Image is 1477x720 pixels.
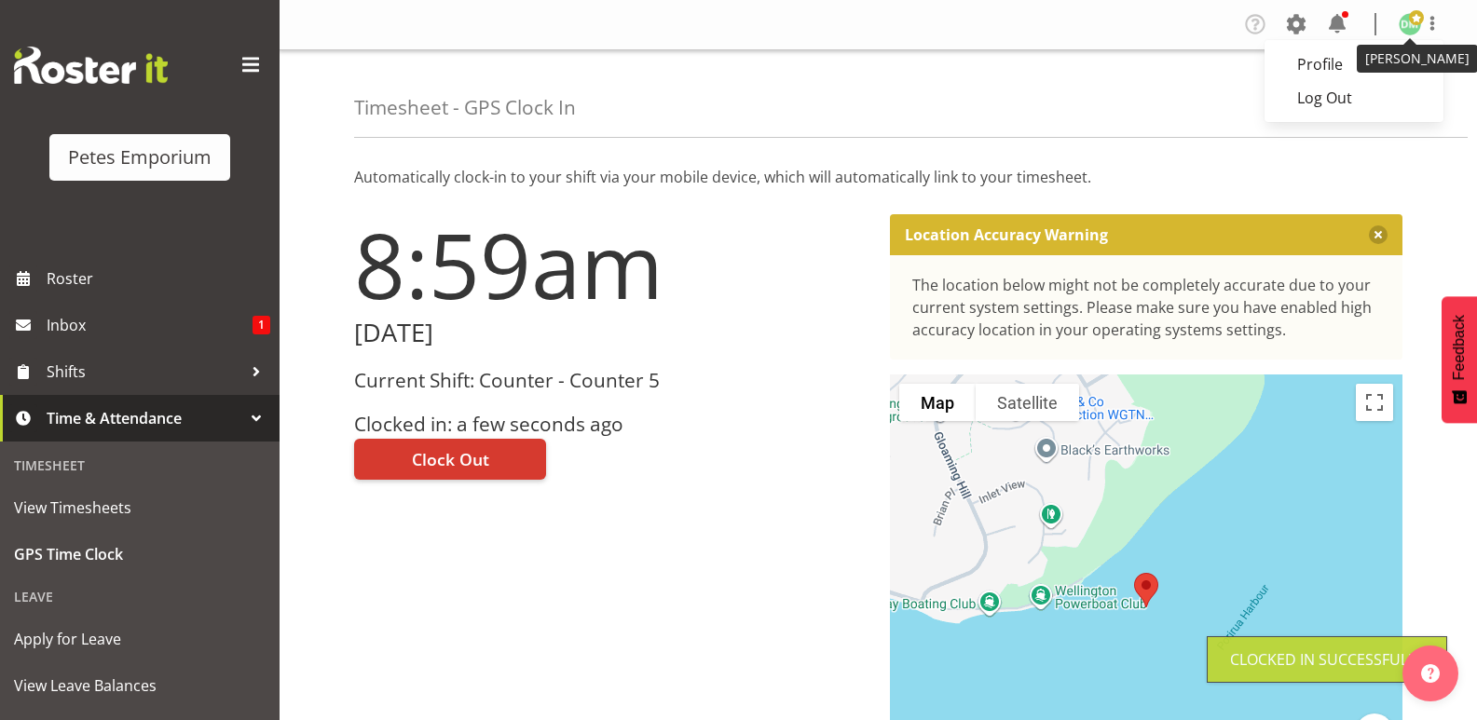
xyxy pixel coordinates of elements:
span: View Timesheets [14,494,266,522]
span: View Leave Balances [14,672,266,700]
a: View Timesheets [5,484,275,531]
button: Show street map [899,384,976,421]
span: Time & Attendance [47,404,242,432]
button: Close message [1369,225,1388,244]
span: Roster [47,265,270,292]
span: Shifts [47,358,242,386]
h4: Timesheet - GPS Clock In [354,97,576,118]
div: Timesheet [5,446,275,484]
h3: Clocked in: a few seconds ago [354,414,868,435]
h3: Current Shift: Counter - Counter 5 [354,370,868,391]
div: Clocked in Successfully [1230,648,1424,671]
a: GPS Time Clock [5,531,275,577]
img: help-xxl-2.png [1421,664,1440,683]
span: Apply for Leave [14,625,266,653]
p: Automatically clock-in to your shift via your mobile device, which will automatically link to you... [354,166,1402,188]
div: The location below might not be completely accurate due to your current system settings. Please m... [912,274,1381,341]
h1: 8:59am [354,214,868,315]
span: 1 [253,316,270,334]
a: Log Out [1265,81,1443,115]
a: Profile [1265,48,1443,81]
a: Apply for Leave [5,616,275,662]
span: Inbox [47,311,253,339]
p: Location Accuracy Warning [905,225,1108,244]
button: Toggle fullscreen view [1356,384,1393,421]
img: david-mcauley697.jpg [1399,13,1421,35]
a: View Leave Balances [5,662,275,709]
span: Feedback [1451,315,1468,380]
div: Leave [5,577,275,616]
img: Rosterit website logo [14,47,168,84]
h2: [DATE] [354,319,868,347]
span: GPS Time Clock [14,540,266,568]
button: Feedback - Show survey [1442,296,1477,423]
span: Clock Out [412,447,489,471]
div: Petes Emporium [68,143,212,171]
button: Show satellite imagery [976,384,1079,421]
button: Clock Out [354,439,546,480]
